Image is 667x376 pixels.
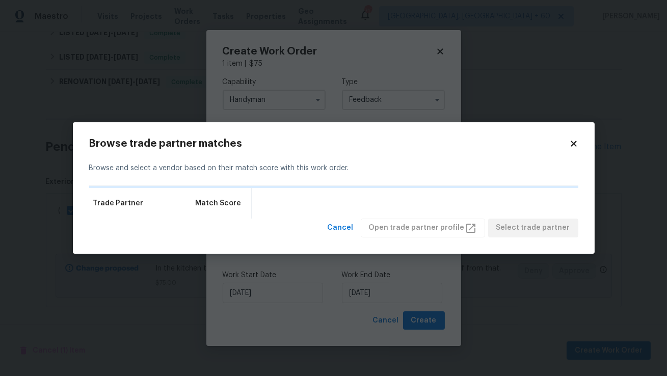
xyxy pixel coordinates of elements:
[93,198,144,208] span: Trade Partner
[89,139,569,149] h2: Browse trade partner matches
[89,151,578,186] div: Browse and select a vendor based on their match score with this work order.
[195,198,241,208] span: Match Score
[328,222,354,234] span: Cancel
[324,219,358,237] button: Cancel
